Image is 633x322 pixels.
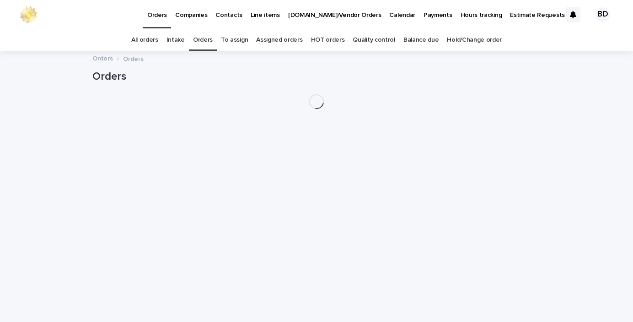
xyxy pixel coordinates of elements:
a: Hold/Change order [447,29,502,51]
a: Assigned orders [256,29,302,51]
img: 0ffKfDbyRa2Iv8hnaAqg [18,5,38,24]
a: Balance due [403,29,439,51]
a: Quality control [353,29,395,51]
a: To assign [221,29,248,51]
p: Orders [123,53,144,63]
h1: Orders [92,70,541,83]
div: BD [595,7,610,22]
a: All orders [131,29,158,51]
a: Orders [92,53,113,63]
a: Orders [193,29,213,51]
a: Intake [166,29,185,51]
a: HOT orders [311,29,345,51]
